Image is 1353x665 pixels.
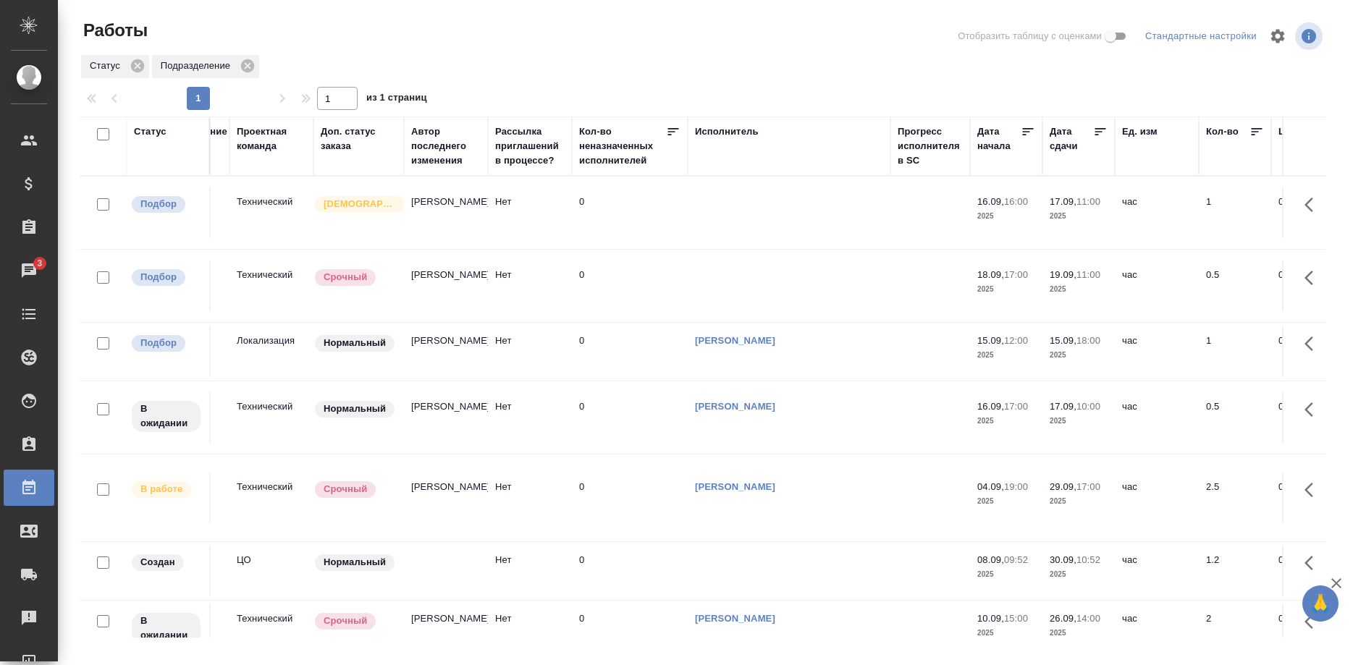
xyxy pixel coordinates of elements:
span: 3 [28,256,51,271]
button: Здесь прячутся важные кнопки [1296,473,1331,507]
div: Прогресс исполнителя в SC [898,124,963,168]
p: Статус [90,59,125,73]
span: Отобразить таблицу с оценками [958,29,1102,43]
p: 11:00 [1076,269,1100,280]
div: Исполнитель выполняет работу [130,480,202,499]
p: 15:00 [1004,613,1028,624]
p: 2025 [977,348,1035,363]
p: 16:00 [1004,196,1028,207]
p: 29.09, [1050,481,1076,492]
p: Подбор [140,336,177,350]
td: Технический [229,261,313,311]
p: 2025 [1050,494,1108,509]
td: 2.5 [1199,473,1271,523]
p: 17:00 [1004,269,1028,280]
p: 16.09, [977,196,1004,207]
p: 30.09, [1050,554,1076,565]
td: час [1115,187,1199,238]
p: 19.09, [1050,269,1076,280]
a: [PERSON_NAME] [695,335,775,346]
p: 2025 [977,414,1035,428]
div: split button [1142,25,1260,48]
td: Нет [488,261,572,311]
td: 1 [1199,187,1271,238]
td: 0 [1271,326,1344,377]
div: Автор последнего изменения [411,124,481,168]
p: 2025 [1050,282,1108,297]
div: Исполнитель назначен, приступать к работе пока рано [130,399,202,433]
p: Подразделение [161,59,235,73]
td: 0 [572,473,688,523]
div: Дата сдачи [1050,124,1093,153]
td: 1.2 [1199,546,1271,596]
div: Дата начала [977,124,1021,153]
td: Технический [229,604,313,655]
span: из 1 страниц [366,89,427,110]
td: 0 [1271,261,1344,311]
td: 0 [1271,187,1344,238]
p: 17:00 [1076,481,1100,492]
button: 🙏 [1302,585,1339,622]
p: 2025 [1050,348,1108,363]
button: Здесь прячутся важные кнопки [1296,546,1331,580]
div: Заказ еще не согласован с клиентом, искать исполнителей рано [130,553,202,572]
p: Нормальный [324,402,386,416]
p: 2025 [977,494,1035,509]
p: В ожидании [140,402,192,431]
p: 2025 [1050,209,1108,224]
td: [PERSON_NAME] [404,187,488,238]
td: 0 [572,326,688,377]
p: 2025 [977,567,1035,582]
p: 2025 [1050,626,1108,640]
p: 2025 [1050,567,1108,582]
p: 10:52 [1076,554,1100,565]
button: Здесь прячутся важные кнопки [1296,604,1331,639]
div: Кол-во [1206,124,1239,139]
td: 0 [1271,473,1344,523]
p: Срочный [324,614,367,628]
td: Нет [488,326,572,377]
td: [PERSON_NAME] [404,473,488,523]
p: 16.09, [977,401,1004,412]
td: 0 [1271,604,1344,655]
p: 12:00 [1004,335,1028,346]
p: 2025 [977,209,1035,224]
td: Нет [488,187,572,238]
td: 0 [572,187,688,238]
td: 0 [572,261,688,311]
div: Подразделение [152,55,259,78]
a: [PERSON_NAME] [695,401,775,412]
p: Срочный [324,270,367,284]
p: Нормальный [324,336,386,350]
div: Ед. изм [1122,124,1158,139]
p: 2025 [977,282,1035,297]
td: [PERSON_NAME] [404,392,488,443]
div: Можно подбирать исполнителей [130,268,202,287]
div: Доп. статус заказа [321,124,397,153]
td: час [1115,261,1199,311]
td: 1 [1199,326,1271,377]
p: 18.09, [977,269,1004,280]
p: 2025 [977,626,1035,640]
div: Кол-во неназначенных исполнителей [579,124,666,168]
div: Статус [134,124,167,139]
td: 2 [1199,604,1271,655]
td: час [1115,604,1199,655]
td: [PERSON_NAME] [404,604,488,655]
td: 0 [572,392,688,443]
td: Технический [229,473,313,523]
div: Можно подбирать исполнителей [130,334,202,353]
div: Цена [1278,124,1302,139]
button: Здесь прячутся важные кнопки [1296,261,1331,295]
div: Проектная команда [237,124,306,153]
td: ЦО [229,546,313,596]
td: Нет [488,546,572,596]
div: Статус [81,55,149,78]
p: 10.09, [977,613,1004,624]
span: 🙏 [1308,588,1333,619]
a: [PERSON_NAME] [695,613,775,624]
span: Посмотреть информацию [1295,22,1325,50]
p: 17.09, [1050,196,1076,207]
p: Подбор [140,197,177,211]
div: Рассылка приглашений в процессе? [495,124,565,168]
